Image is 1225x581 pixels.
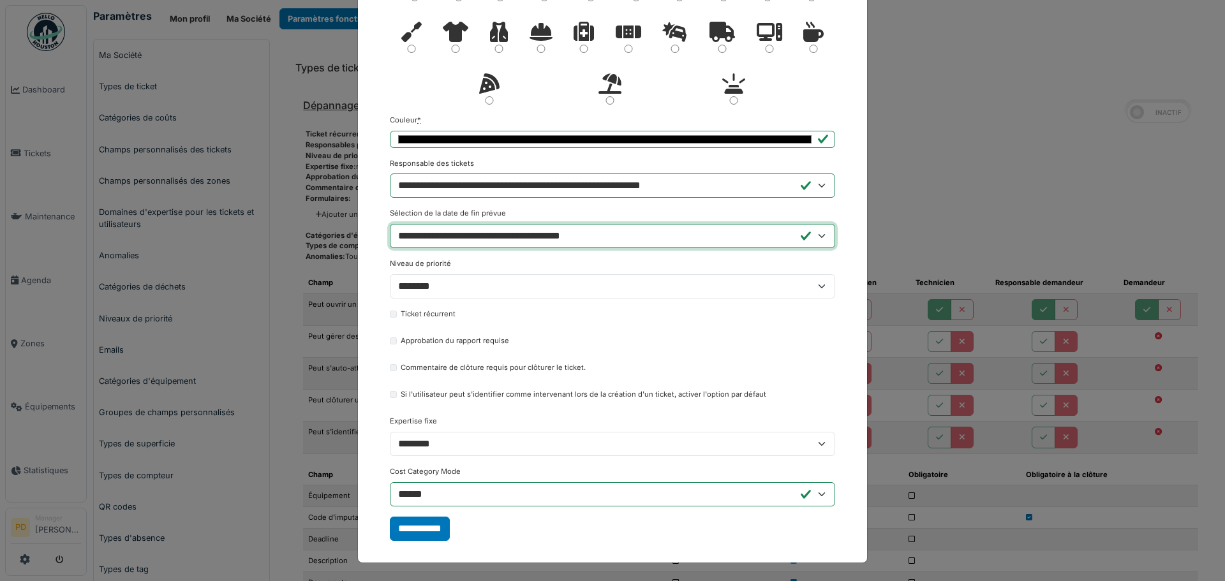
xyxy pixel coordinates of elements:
label: Responsable des tickets [390,158,474,169]
abbr: Requis [417,115,421,124]
label: Niveau de priorité [390,258,451,269]
label: Si l'utilisateur peut s'identifier comme intervenant lors de la création d'un ticket, activer l'o... [401,389,766,400]
label: Couleur [390,115,421,126]
label: Sélection de la date de fin prévue [390,208,506,219]
span: translation missing: fr.report_type.cost_category_mode [390,467,461,476]
label: Expertise fixe [390,416,437,427]
label: Ticket récurrent [401,309,456,320]
label: Commentaire de clôture requis pour clôturer le ticket. [401,362,586,373]
label: Approbation du rapport requise [401,335,509,346]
